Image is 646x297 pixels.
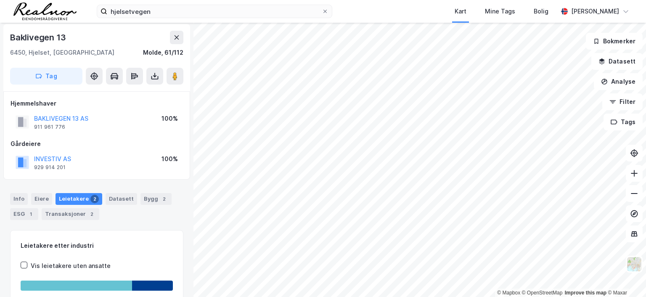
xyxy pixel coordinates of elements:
img: realnor-logo.934646d98de889bb5806.png [13,3,77,20]
div: 2 [160,195,168,203]
div: Molde, 61/112 [143,48,183,58]
div: Vis leietakere uten ansatte [31,261,111,271]
div: Mine Tags [485,6,515,16]
div: Kontrollprogram for chat [604,257,646,297]
button: Bokmerker [586,33,643,50]
div: Leietakere etter industri [21,241,173,251]
div: Eiere [31,193,52,205]
input: Søk på adresse, matrikkel, gårdeiere, leietakere eller personer [107,5,322,18]
img: Z [626,256,642,272]
iframe: Chat Widget [604,257,646,297]
button: Analyse [594,73,643,90]
div: 100% [161,114,178,124]
div: ESG [10,208,38,220]
div: Transaksjoner [42,208,99,220]
div: Baklivegen 13 [10,31,67,44]
div: Info [10,193,28,205]
div: Leietakere [56,193,102,205]
div: Bolig [534,6,548,16]
div: 6450, Hjelset, [GEOGRAPHIC_DATA] [10,48,114,58]
div: Hjemmelshaver [11,98,183,109]
div: Gårdeiere [11,139,183,149]
div: Bygg [140,193,172,205]
div: [PERSON_NAME] [571,6,619,16]
a: Improve this map [565,290,606,296]
div: Datasett [106,193,137,205]
button: Tag [10,68,82,85]
a: OpenStreetMap [522,290,563,296]
div: 2 [90,195,99,203]
button: Filter [602,93,643,110]
div: 929 914 201 [34,164,66,171]
a: Mapbox [497,290,520,296]
div: 100% [161,154,178,164]
div: 911 961 776 [34,124,65,130]
button: Tags [604,114,643,130]
div: 2 [87,210,96,218]
div: Kart [455,6,466,16]
button: Datasett [591,53,643,70]
div: 1 [26,210,35,218]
